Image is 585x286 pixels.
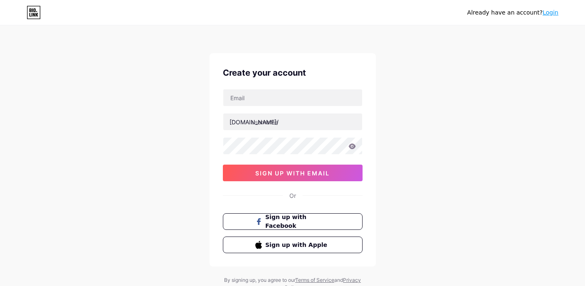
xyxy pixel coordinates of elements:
[543,9,558,16] a: Login
[265,213,330,230] span: Sign up with Facebook
[467,8,558,17] div: Already have an account?
[223,237,363,253] button: Sign up with Apple
[223,213,363,230] button: Sign up with Facebook
[255,170,330,177] span: sign up with email
[265,241,330,249] span: Sign up with Apple
[223,165,363,181] button: sign up with email
[223,67,363,79] div: Create your account
[230,118,279,126] div: [DOMAIN_NAME]/
[295,277,334,283] a: Terms of Service
[223,113,362,130] input: username
[223,89,362,106] input: Email
[289,191,296,200] div: Or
